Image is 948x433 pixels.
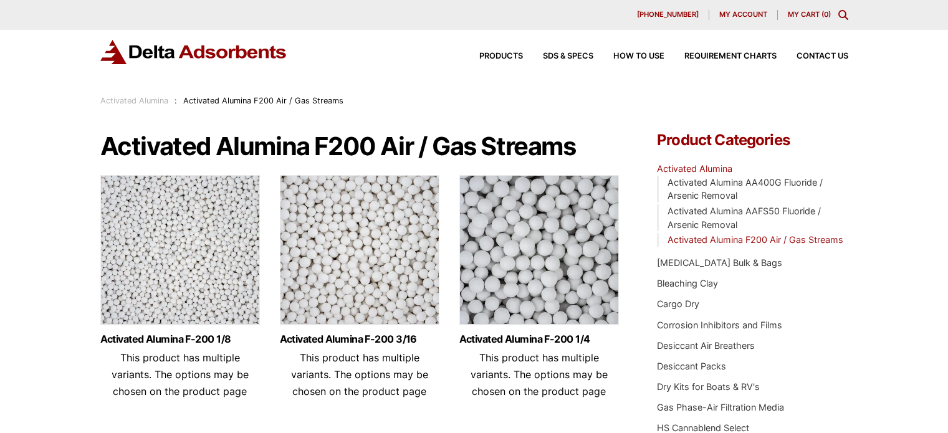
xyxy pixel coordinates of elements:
a: Cargo Dry [657,298,699,309]
h1: Activated Alumina F200 Air / Gas Streams [100,133,620,160]
a: Gas Phase-Air Filtration Media [657,402,784,412]
a: [PHONE_NUMBER] [627,10,709,20]
h4: Product Categories [657,133,848,148]
span: This product has multiple variants. The options may be chosen on the product page [291,351,428,397]
span: 0 [824,10,828,19]
a: Desiccant Packs [657,361,726,371]
div: Toggle Modal Content [838,10,848,20]
span: Contact Us [797,52,848,60]
a: My Cart (0) [788,10,831,19]
span: This product has multiple variants. The options may be chosen on the product page [112,351,249,397]
span: SDS & SPECS [543,52,593,60]
span: Products [479,52,523,60]
a: HS Cannablend Select [657,422,749,433]
span: Activated Alumina F200 Air / Gas Streams [183,96,343,105]
a: Activated Alumina AAFS50 Fluoride / Arsenic Removal [668,206,821,230]
img: Delta Adsorbents [100,40,287,64]
a: Activated Alumina F200 Air / Gas Streams [668,234,843,245]
a: Activated Alumina F-200 3/16 [280,334,439,345]
span: This product has multiple variants. The options may be chosen on the product page [471,351,608,397]
span: : [175,96,177,105]
a: Bleaching Clay [657,278,718,288]
span: Requirement Charts [684,52,777,60]
a: Products [459,52,523,60]
a: Activated Alumina F-200 1/4 [459,334,619,345]
a: Desiccant Air Breathers [657,340,755,351]
a: Dry Kits for Boats & RV's [657,381,760,392]
span: [PHONE_NUMBER] [637,11,699,18]
a: Corrosion Inhibitors and Films [657,320,782,330]
a: Activated Alumina F-200 1/8 [100,334,260,345]
span: How to Use [613,52,664,60]
span: My account [719,11,767,18]
a: Requirement Charts [664,52,777,60]
a: Activated Alumina AA400G Fluoride / Arsenic Removal [668,177,823,201]
a: Activated Alumina [100,96,168,105]
a: Activated Alumina [657,163,732,174]
a: My account [709,10,778,20]
a: SDS & SPECS [523,52,593,60]
a: How to Use [593,52,664,60]
a: [MEDICAL_DATA] Bulk & Bags [657,257,782,268]
a: Contact Us [777,52,848,60]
